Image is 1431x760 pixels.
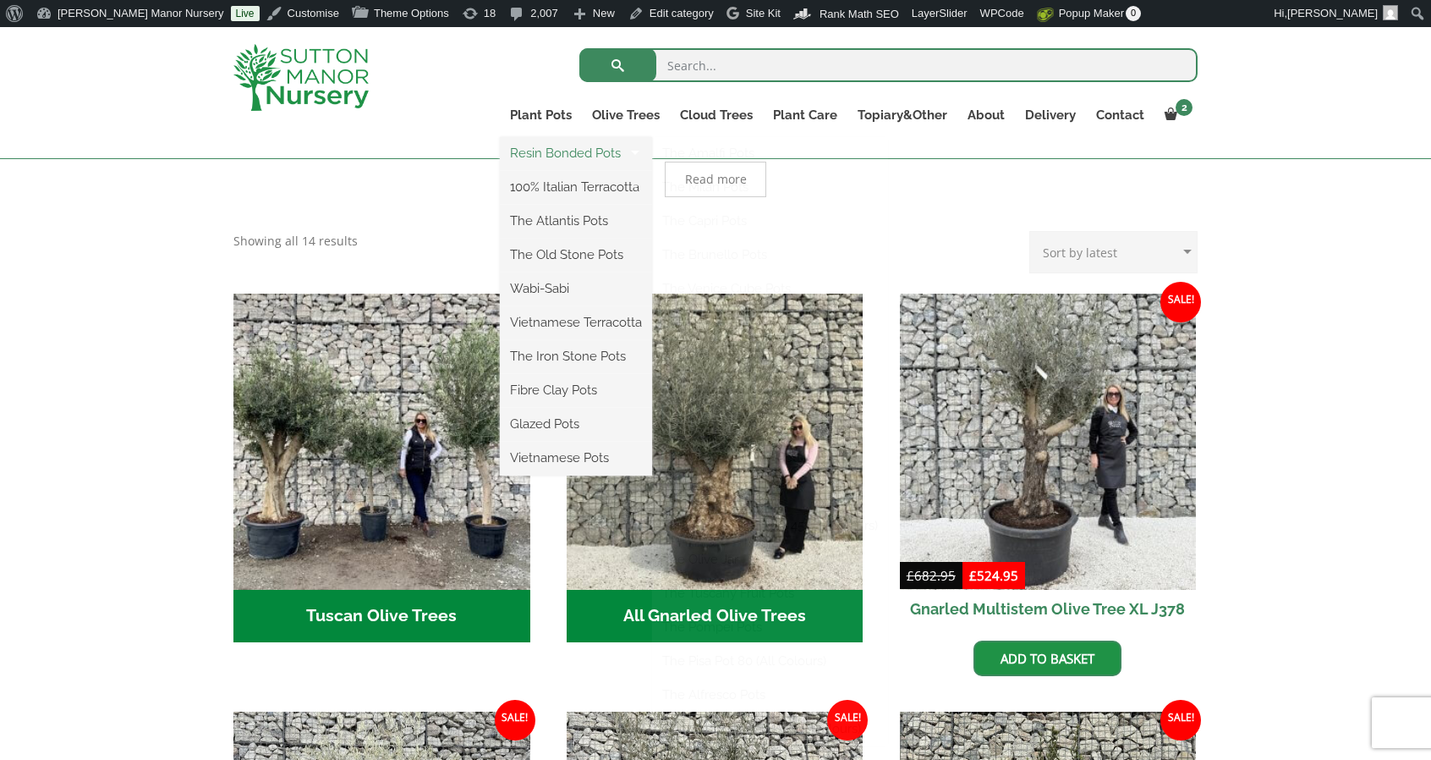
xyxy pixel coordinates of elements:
a: Contact [1086,103,1154,127]
a: The Old Stone Pots [500,242,652,267]
a: The Amalfi Pots [652,140,888,166]
a: Sale! Gnarled Multistem Olive Tree XL J378 [900,294,1197,629]
span: 0 [1126,6,1141,21]
a: The Capri Pots [652,208,888,234]
a: The Como Cube Pots 45 (All Colours) [652,513,888,538]
a: Live [231,6,260,21]
a: Delivery [1015,103,1086,127]
h2: Gnarled Multistem Olive Tree XL J378 [900,590,1197,628]
span: Rank Math SEO [820,8,899,20]
a: Resin Bonded Pots [500,140,652,166]
a: Fibre Clay Pots [500,377,652,403]
a: The Atlantis Pots [500,208,652,234]
a: The Mediterranean Pots [652,445,888,471]
select: Shop order [1029,231,1198,273]
span: [PERSON_NAME] [1287,7,1378,19]
span: £ [969,567,977,584]
a: 2 [1154,103,1198,127]
a: Plant Care [763,103,847,127]
a: The Como Rectangle 90 (Colours) [652,716,888,741]
a: The Brunello Pots [652,242,888,267]
a: The Venice Cube Pots [652,276,888,301]
span: 2 [1176,99,1192,116]
a: The Iron Stone Pots [500,344,652,369]
h2: Tuscan Olive Trees [233,590,530,642]
a: The Sicilian Pots [652,411,888,437]
a: About [957,103,1015,127]
span: Sale! [495,700,535,741]
a: The Alfresco Pots [652,682,888,708]
span: £ [907,567,914,584]
input: Search... [579,48,1198,82]
a: The Rome Bowl [652,344,888,369]
a: 100% Italian Terracotta [500,174,652,200]
a: The Pompei Pots [652,614,888,640]
a: The Olive Jar [652,547,888,572]
a: Olive Trees [582,103,670,127]
a: Vietnamese Pots [500,445,652,471]
a: Vietnamese Terracotta [500,310,652,335]
img: Tuscan Olive Trees [233,294,530,591]
bdi: 524.95 [969,567,1018,584]
a: Visit product category Tuscan Olive Trees [233,294,530,642]
a: The San Marino Pots [652,479,888,504]
a: The Pisa Pot 80 (All Colours) [652,648,888,674]
span: Site Kit [746,7,781,19]
h2: All Gnarled Olive Trees [567,590,864,642]
img: logo [233,44,369,111]
a: Add to basket: “Gnarled Multistem Olive Tree XL J378” [973,641,1121,676]
a: The Tuscany Fruit Pots [652,581,888,606]
bdi: 682.95 [907,567,956,584]
a: Wabi-Sabi [500,276,652,301]
a: Topiary&Other [847,103,957,127]
a: The Milan Pots [652,174,888,200]
a: The Barolo Pots [652,310,888,335]
p: Showing all 14 results [233,231,358,251]
a: The Olive Jar [652,377,888,403]
img: Gnarled Multistem Olive Tree XL J378 [900,294,1197,591]
span: Sale! [1160,282,1201,322]
span: Sale! [1160,700,1201,741]
a: Plant Pots [500,103,582,127]
a: Glazed Pots [500,411,652,437]
a: Cloud Trees [670,103,763,127]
